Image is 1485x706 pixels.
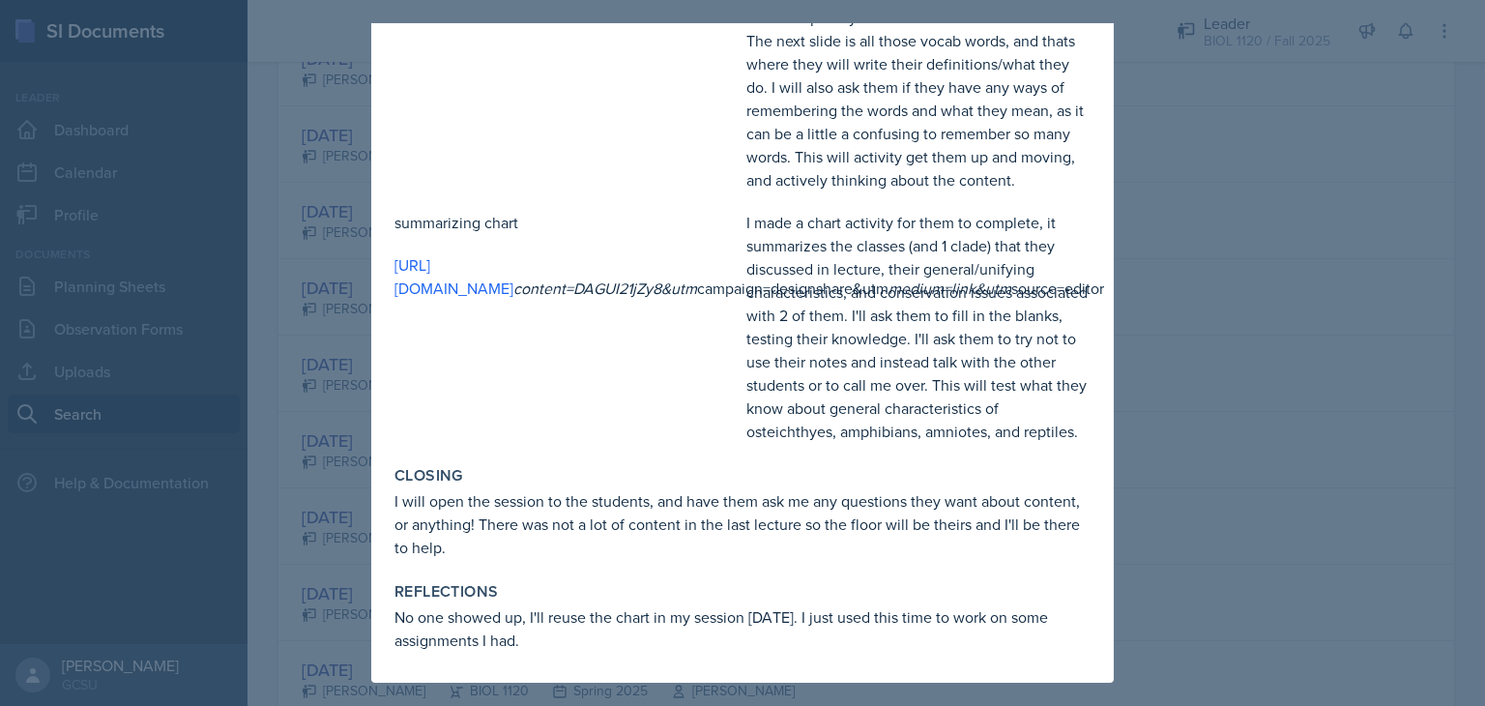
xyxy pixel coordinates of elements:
[513,278,697,299] em: content=DAGUI21jZy8&utm
[394,489,1091,559] p: I will open the session to the students, and have them ask me any questions they want about conte...
[746,211,1091,443] p: I made a chart activity for them to complete, it summarizes the classes (and 1 clade) that they d...
[394,466,463,485] label: Closing
[394,254,513,299] a: [URL][DOMAIN_NAME]
[394,582,498,602] label: Reflections
[394,605,1091,652] p: No one showed up, I'll reuse the chart in my session [DATE]. I just used this time to work on som...
[394,253,739,300] p: campaign=designshare&utm source=editor
[394,211,739,234] p: summarizing chart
